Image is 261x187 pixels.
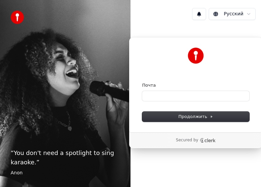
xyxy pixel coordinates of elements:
button: Продолжить [142,112,249,122]
a: Clerk logo [200,138,216,143]
footer: Anon [11,170,120,176]
img: youka [11,11,24,24]
label: Почта [142,82,156,88]
span: Продолжить [178,114,213,120]
p: “ You don't need a spotlight to sing karaoke. ” [11,148,120,167]
img: Youka [188,48,204,64]
p: Secured by [176,138,198,143]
